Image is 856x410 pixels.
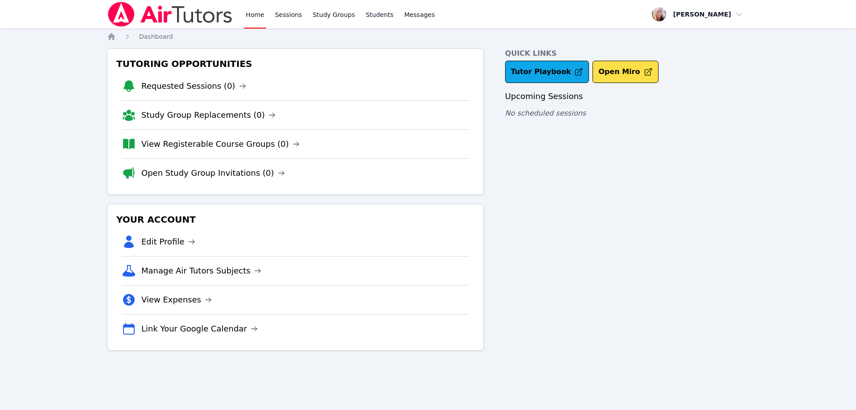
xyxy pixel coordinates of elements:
[141,323,258,335] a: Link Your Google Calendar
[141,109,276,121] a: Study Group Replacements (0)
[107,2,233,27] img: Air Tutors
[115,56,476,72] h3: Tutoring Opportunities
[141,236,195,248] a: Edit Profile
[141,265,261,277] a: Manage Air Tutors Subjects
[115,211,476,228] h3: Your Account
[139,33,173,40] span: Dashboard
[505,109,586,117] span: No scheduled sessions
[139,32,173,41] a: Dashboard
[505,90,749,103] h3: Upcoming Sessions
[141,294,212,306] a: View Expenses
[505,48,749,59] h4: Quick Links
[141,80,246,92] a: Requested Sessions (0)
[404,10,435,19] span: Messages
[505,61,589,83] a: Tutor Playbook
[141,167,285,179] a: Open Study Group Invitations (0)
[141,138,300,150] a: View Registerable Course Groups (0)
[593,61,658,83] button: Open Miro
[107,32,749,41] nav: Breadcrumb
